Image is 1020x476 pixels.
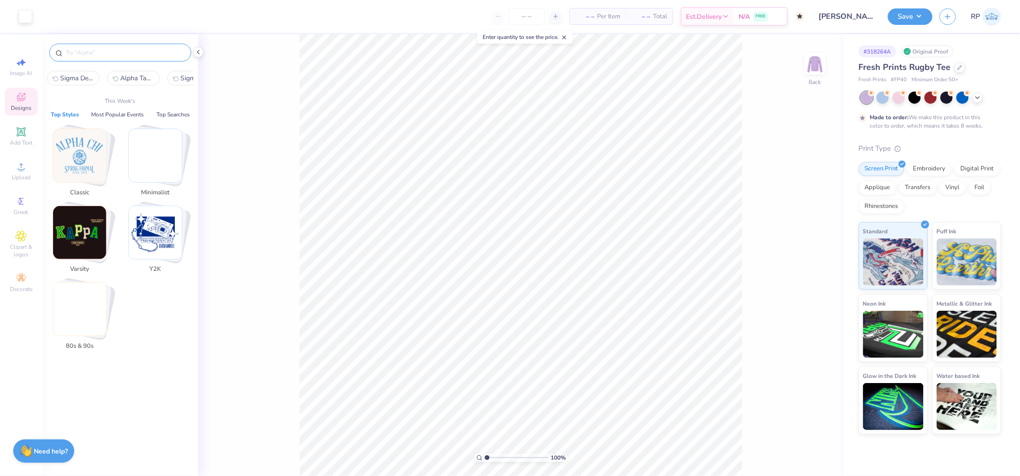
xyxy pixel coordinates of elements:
div: # 318264A [859,46,896,57]
div: Embroidery [907,162,952,176]
img: Varsity [53,206,106,259]
div: Enter quantity to see the price. [477,31,573,44]
button: Stack Card Button Minimalist [123,129,194,201]
span: Puff Ink [937,226,957,236]
img: Y2K [129,206,182,259]
button: Stack Card Button Varsity [47,206,118,278]
span: Image AI [10,69,32,77]
button: Save [888,8,933,25]
span: Est. Delivery [686,12,722,22]
span: Designs [11,104,31,112]
span: Clipart & logos [5,243,38,258]
span: # FP40 [891,76,907,84]
button: Top Styles [48,110,82,119]
img: 80s & 90s [53,283,106,336]
img: Water based Ink [937,383,997,430]
input: Try "Alpha" [65,48,185,57]
span: Water based Ink [937,371,980,381]
span: Classic [64,188,95,198]
span: Fresh Prints [859,76,887,84]
img: Minimalist [129,129,182,182]
div: Transfers [899,181,937,195]
span: Y2K [140,265,171,274]
span: Standard [863,226,888,236]
span: Neon Ink [863,299,886,308]
span: Total [653,12,667,22]
span: Fresh Prints Rugby Tee [859,61,951,73]
span: – – [631,12,650,22]
div: Print Type [859,143,1001,154]
span: Glow in the Dark Ink [863,371,917,381]
span: – – [576,12,594,22]
span: N/A [739,12,750,22]
img: Rose Pineda [983,8,1001,26]
button: Stack Card Button Classic [47,129,118,201]
div: Original Proof [901,46,954,57]
img: Neon Ink [863,311,924,358]
img: Back [806,54,825,73]
button: Sigma Sigma Sigma Gingham Patterned Lace Stars Bid Day Crop Top2 [167,71,220,85]
span: Metallic & Glitter Ink [937,299,992,308]
span: 100 % [551,453,566,462]
button: Stack Card Button 80s & 90s [47,282,118,354]
span: 80s & 90s [64,342,95,351]
span: Sigma Sigma Sigma Gingham Patterned Lace Stars Bid Day Crop Top [180,74,214,83]
span: Greek [14,208,29,216]
span: Minimum Order: 50 + [912,76,959,84]
img: Puff Ink [937,238,997,285]
span: Add Text [10,139,32,146]
button: Sigma Delta Tau Denim Stars Stitched Patch PR Hoodie0 [47,71,100,85]
img: Glow in the Dark Ink [863,383,924,430]
span: Varsity [64,265,95,274]
strong: Need help? [34,447,68,456]
div: We make this product in this color to order, which means it takes 8 weeks. [870,113,986,130]
div: Screen Print [859,162,904,176]
span: Minimalist [140,188,171,198]
img: Standard [863,238,924,285]
div: Applique [859,181,896,195]
span: Per Item [597,12,620,22]
a: RP [971,8,1001,26]
input: – – [508,8,545,25]
div: Digital Print [955,162,1000,176]
span: Decorate [10,285,32,293]
img: Classic [53,129,106,182]
input: Untitled Design [812,7,881,26]
button: Stack Card Button Y2K [123,206,194,278]
button: Most Popular Events [88,110,147,119]
span: Alpha Tau Omega Y2K Star and F1 or Formula 1 Car Illustration in Red and White Parent's Weekend S... [120,74,154,83]
img: Metallic & Glitter Ink [937,311,997,358]
span: FREE [756,13,766,20]
strong: Made to order: [870,114,909,121]
button: Top Searches [154,110,193,119]
div: Foil [969,181,991,195]
span: Upload [12,174,31,181]
p: This Week's [105,97,136,105]
span: Sigma Delta Tau Denim Stars Stitched Patch PR Hoodie [60,74,94,83]
div: Vinyl [940,181,966,195]
div: Rhinestones [859,200,904,214]
span: RP [971,11,981,22]
div: Back [809,78,821,86]
button: Alpha Tau Omega Y2K Star and F1 or Formula 1 Car Illustration in Red and White Parent's Weekend S... [107,71,160,85]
